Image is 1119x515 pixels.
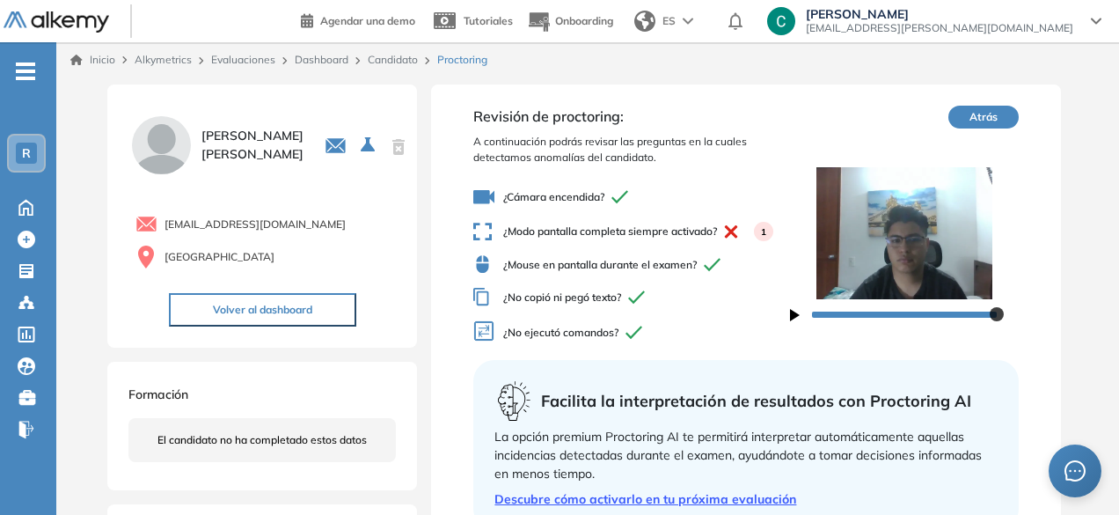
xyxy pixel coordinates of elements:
[473,134,789,166] span: A continuación podrás revisar las preguntas en la cuales detectamos anomalías del candidato.
[165,217,346,232] span: [EMAIL_ADDRESS][DOMAIN_NAME]
[473,187,789,208] span: ¿Cámara encendida?
[437,52,487,68] span: Proctoring
[555,14,613,27] span: Onboarding
[211,53,275,66] a: Evaluaciones
[494,490,997,509] a: Descubre cómo activarlo en tu próxima evaluación
[1064,460,1086,482] span: message
[527,3,613,40] button: Onboarding
[22,146,31,160] span: R
[473,288,789,306] span: ¿No copió ni pegó texto?
[128,386,188,402] span: Formación
[473,222,789,241] span: ¿Modo pantalla completa siempre activado?
[662,13,676,29] span: ES
[683,18,693,25] img: arrow
[301,9,415,30] a: Agendar una demo
[70,52,115,68] a: Inicio
[128,113,194,178] img: PROFILE_MENU_LOGO_USER
[157,432,367,448] span: El candidato no ha completado estos datos
[473,255,789,274] span: ¿Mouse en pantalla durante el examen?
[806,21,1073,35] span: [EMAIL_ADDRESS][PERSON_NAME][DOMAIN_NAME]
[948,106,1019,129] button: Atrás
[806,7,1073,21] span: [PERSON_NAME]
[464,14,513,27] span: Tutoriales
[634,11,655,32] img: world
[754,222,773,241] div: 1
[169,293,356,327] button: Volver al dashboard
[541,389,971,413] span: Facilita la interpretación de resultados con Proctoring AI
[494,428,997,483] div: La opción premium Proctoring AI te permitirá interpretar automáticamente aquellas incidencias det...
[295,53,348,66] a: Dashboard
[4,11,109,33] img: Logo
[473,320,789,346] span: ¿No ejecutó comandos?
[201,127,304,164] span: [PERSON_NAME] [PERSON_NAME]
[135,53,192,66] span: Alkymetrics
[16,70,35,73] i: -
[354,129,385,161] button: Seleccione la evaluación activa
[368,53,418,66] a: Candidato
[165,249,274,265] span: [GEOGRAPHIC_DATA]
[473,106,789,127] span: Revisión de proctoring:
[320,14,415,27] span: Agendar una demo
